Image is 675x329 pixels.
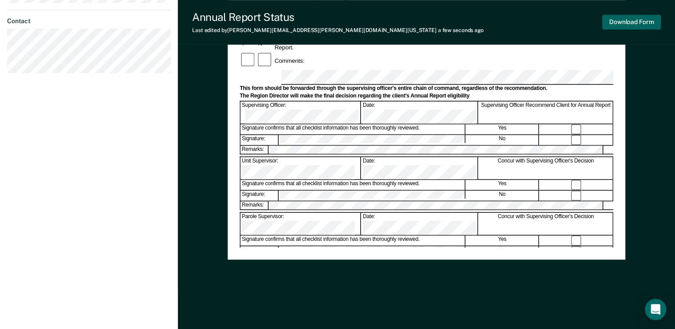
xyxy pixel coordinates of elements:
[240,124,465,134] div: Signature confirms that all checklist information has been thoroughly reviewed.
[240,201,269,210] div: Remarks:
[602,15,661,29] button: Download Form
[240,246,278,256] div: Signature:
[362,213,478,235] div: Date:
[7,17,171,25] dt: Contact
[273,57,305,65] div: Comments:
[362,101,478,123] div: Date:
[466,180,539,190] div: Yes
[362,157,478,179] div: Date:
[240,101,361,123] div: Supervising Officer:
[479,101,613,123] div: Supervising Officer Recommend Client for Annual Report
[240,213,361,235] div: Parole Supervisor:
[240,157,361,179] div: Unit Supervisor:
[438,27,484,33] span: a few seconds ago
[466,191,539,201] div: No
[645,299,666,320] div: Open Intercom Messenger
[466,236,539,246] div: Yes
[240,135,278,145] div: Signature:
[192,27,484,33] div: Last edited by [PERSON_NAME][EMAIL_ADDRESS][PERSON_NAME][DOMAIN_NAME][US_STATE]
[466,246,539,256] div: No
[240,146,269,154] div: Remarks:
[466,135,539,145] div: No
[240,236,465,246] div: Signature confirms that all checklist information has been thoroughly reviewed.
[466,124,539,134] div: Yes
[240,85,613,93] div: This form should be forwarded through the supervising officer's entire chain of command, regardle...
[192,11,484,24] div: Annual Report Status
[240,93,613,100] div: The Region Director will make the final decision regarding the client's Annual Report eligibility
[240,180,465,190] div: Signature confirms that all checklist information has been thoroughly reviewed.
[479,213,613,235] div: Concur with Supervising Officer's Decision
[479,157,613,179] div: Concur with Supervising Officer's Decision
[240,191,278,201] div: Signature:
